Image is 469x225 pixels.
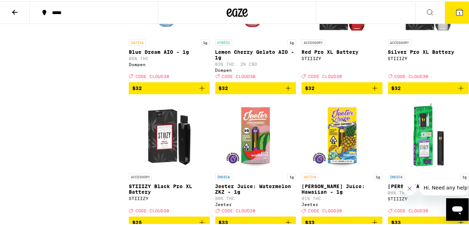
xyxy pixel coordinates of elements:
p: STIIIZY Black Pro XL Battery [129,182,210,193]
p: SATIVA [302,172,318,179]
p: ACCESSORY [129,172,152,179]
p: Jeeter Juice: Watermelon ZKZ - 1g [215,182,296,193]
p: 1g [201,38,210,44]
div: Dompen [215,66,296,71]
p: Blue Dream AIO - 1g [129,48,210,53]
img: Jeeter - Jeeter Juice: Watermelon ZKZ - 1g [220,98,291,169]
p: 1g [460,172,469,179]
div: Dompen [129,61,210,65]
img: Jeeter - Jeeter Juice: Hawaiian - 1g [307,98,377,169]
p: [PERSON_NAME] AIO - 1g [388,182,469,188]
p: 85% THC [129,55,210,59]
button: Add to bag [129,81,210,93]
p: 91% THC [302,195,382,199]
p: 1g [374,172,382,179]
span: $25 [132,218,142,224]
button: Add to bag [302,81,382,93]
img: STIIIZY - King Louis XIII AIO - 1g [393,98,463,169]
div: STIIIZY [388,195,469,200]
span: CODE CLOUD30 [135,73,169,77]
a: Open page for Jeeter Juice: Hawaiian - 1g from Jeeter [302,98,382,215]
p: 86% THC [388,189,469,194]
span: CODE CLOUD30 [308,207,342,212]
div: Jeeter [215,201,296,205]
a: Open page for STIIIZY Black Pro XL Battery from STIIIZY [129,98,210,215]
p: Red Pro XL Battery [302,48,382,53]
p: 1g [287,38,296,44]
p: INDICA [388,172,405,179]
span: $32 [219,84,228,90]
span: $33 [305,218,315,224]
span: Hi. Need any help? [4,5,51,11]
p: Lemon Cherry Gelato AIO - 1g [215,48,296,59]
p: HYBRID [215,38,232,44]
span: 1 [458,9,461,14]
iframe: Message from company [419,179,469,194]
span: CODE CLOUD30 [395,73,429,77]
p: ACCESSORY [388,38,411,44]
p: SATIVA [129,38,146,44]
p: INDICA [215,172,232,179]
button: Add to bag [215,81,296,93]
span: $32 [392,84,401,90]
span: $32 [132,84,142,90]
span: $33 [219,218,228,224]
span: CODE CLOUD30 [222,207,256,212]
div: STIIIZY [302,55,382,59]
p: Silver Pro XL Battery [388,48,469,53]
p: [PERSON_NAME] Juice: Hawaiian - 1g [302,182,382,193]
span: CODE CLOUD30 [308,73,342,77]
iframe: Close message [403,180,417,194]
p: ACCESSORY [302,38,325,44]
p: 1g [287,172,296,179]
a: Open page for King Louis XIII AIO - 1g from STIIIZY [388,98,469,215]
img: STIIIZY - STIIIZY Black Pro XL Battery [134,98,204,169]
div: STIIIZY [388,55,469,59]
span: $33 [392,218,401,224]
span: CODE CLOUD30 [222,73,256,77]
div: Jeeter [302,201,382,205]
button: Add to bag [388,81,469,93]
span: CODE CLOUD30 [135,207,169,212]
a: Open page for Jeeter Juice: Watermelon ZKZ - 1g from Jeeter [215,98,296,215]
p: 83% THC: 2% CBD [215,60,296,65]
p: 90% THC [215,195,296,199]
div: STIIIZY [129,195,210,199]
span: CODE CLOUD30 [395,207,429,212]
span: $32 [305,84,315,90]
iframe: Button to launch messaging window [446,197,469,219]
